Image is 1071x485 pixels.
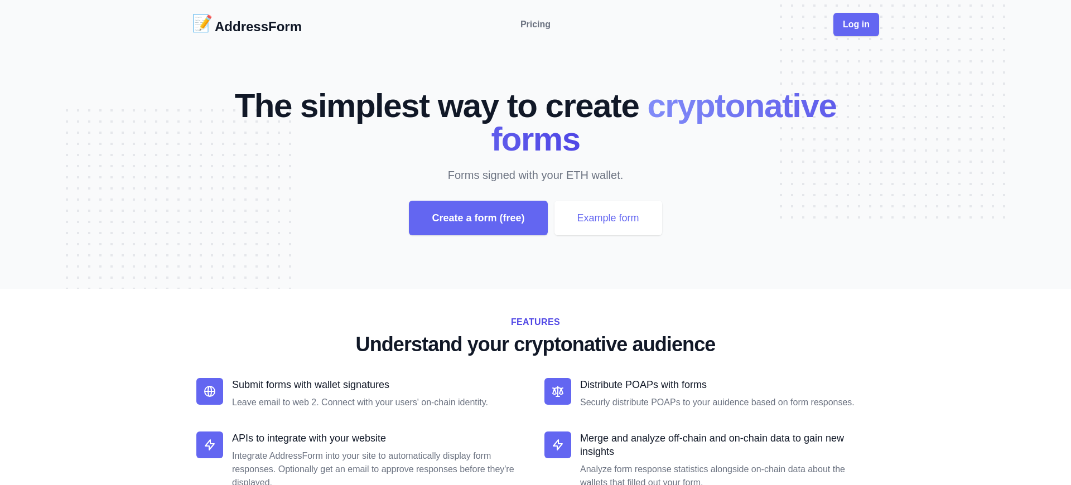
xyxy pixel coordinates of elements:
[833,13,879,36] div: Log in
[580,396,875,409] dd: Securly distribute POAPs to your auidence based on form responses.
[409,201,547,235] div: Create a form (free)
[520,18,551,31] a: Pricing
[215,18,302,36] h2: AddressForm
[491,87,836,158] span: cryptonative forms
[232,378,527,391] p: Submit forms with wallet signatures
[192,13,879,36] nav: Global
[554,201,662,235] div: Example form
[196,333,875,356] p: Understand your cryptonative audience
[232,396,527,409] dd: Leave email to web 2. Connect with your users' on-chain identity.
[250,167,821,183] p: Forms signed with your ETH wallet.
[192,13,213,36] div: 📝
[580,431,875,458] p: Merge and analyze off-chain and on-chain data to gain new insights
[235,87,639,124] span: The simplest way to create
[232,431,527,445] p: APIs to integrate with your website
[196,316,875,329] h2: Features
[580,378,875,391] p: Distribute POAPs with forms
